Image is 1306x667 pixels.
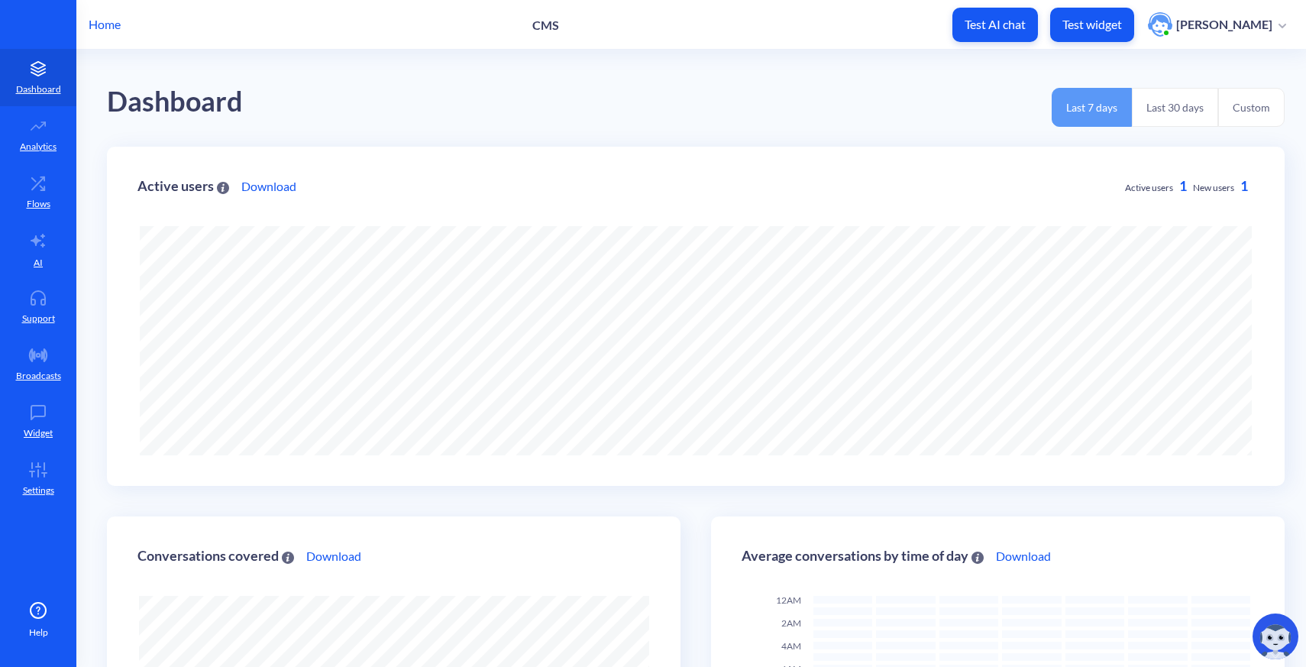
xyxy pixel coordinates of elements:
button: Custom [1218,88,1285,127]
span: Active users [1125,182,1173,193]
p: [PERSON_NAME] [1176,16,1272,33]
a: Download [306,547,361,565]
p: AI [34,256,43,270]
button: user photo[PERSON_NAME] [1140,11,1294,38]
span: New users [1193,182,1234,193]
img: copilot-icon.svg [1253,614,1298,659]
p: Analytics [20,140,57,154]
p: Settings [23,484,54,497]
p: Home [89,15,121,34]
p: Widget [24,426,53,440]
p: Support [22,312,55,325]
button: Test widget [1050,8,1134,42]
div: Conversations covered [137,549,294,563]
span: Help [29,626,48,639]
span: 1 [1240,177,1248,194]
p: Broadcasts [16,369,61,383]
button: Last 30 days [1132,88,1218,127]
span: 4AM [781,640,801,652]
div: Dashboard [107,80,243,124]
p: CMS [532,18,559,32]
span: 1 [1179,177,1187,194]
span: 2AM [781,617,801,629]
p: Test AI chat [965,17,1026,32]
button: Last 7 days [1052,88,1132,127]
p: Dashboard [16,83,61,96]
div: Active users [137,179,229,193]
a: Download [241,177,296,196]
img: user photo [1148,12,1172,37]
p: Flows [27,197,50,211]
span: 12AM [776,594,801,606]
p: Test widget [1062,17,1122,32]
div: Average conversations by time of day [742,549,984,563]
button: Test AI chat [952,8,1038,42]
a: Download [996,547,1051,565]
